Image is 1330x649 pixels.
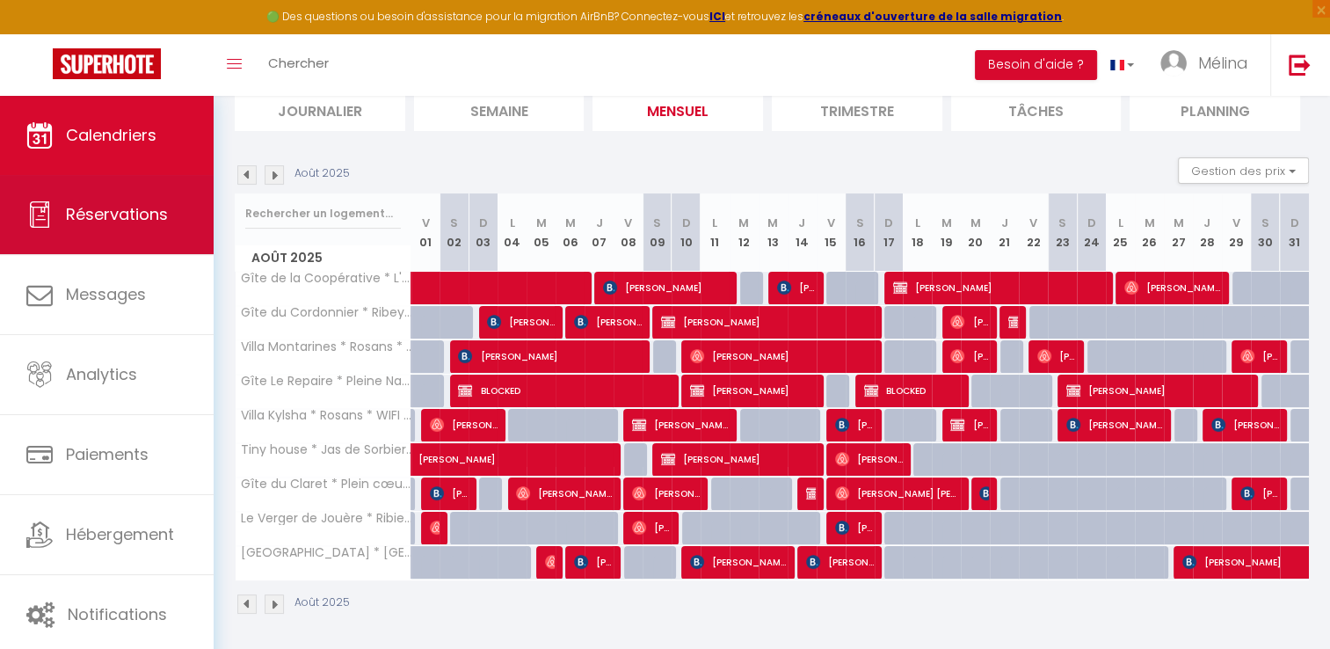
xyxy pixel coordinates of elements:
p: Août 2025 [294,165,350,182]
th: 01 [411,193,440,272]
a: Chercher [255,34,342,96]
span: Villa Kylsha * Rosans * WIFI * Terrasse * 6pers [238,409,414,422]
span: [PERSON_NAME] [574,545,613,579]
abbr: J [798,215,805,231]
span: [PERSON_NAME] [1066,374,1250,407]
abbr: V [827,215,835,231]
abbr: V [1029,215,1037,231]
abbr: S [1261,215,1269,231]
span: Gîte Le Repaire * Pleine Nature * Sorbiers 7pers [238,375,414,388]
span: [PERSON_NAME] [806,477,816,510]
span: [PERSON_NAME] [835,442,903,476]
th: 18 [903,193,932,272]
span: [PERSON_NAME] [1240,339,1279,373]
span: Hébergement [66,523,174,545]
abbr: J [1001,215,1008,231]
img: Super Booking [53,48,161,79]
span: [PERSON_NAME] [603,271,729,304]
span: Villa Montarines * Rosans * Vue imprenable * WIFI * 8pers [238,340,414,354]
span: [PERSON_NAME] [1240,477,1279,510]
abbr: S [653,215,661,231]
span: [PERSON_NAME] [632,408,729,441]
abbr: D [1087,215,1096,231]
span: BLOCKED [864,374,961,407]
img: logout [1289,54,1311,76]
abbr: M [1144,215,1154,231]
th: 21 [990,193,1019,272]
span: VTT FUN CLUB [1008,305,1018,339]
th: 25 [1106,193,1135,272]
li: Semaine [414,88,585,131]
th: 20 [961,193,990,272]
th: 11 [701,193,730,272]
abbr: L [712,215,717,231]
span: [PERSON_NAME] [1037,339,1076,373]
span: [PERSON_NAME] [458,339,642,373]
abbr: D [681,215,690,231]
span: [PERSON_NAME] [950,339,989,373]
abbr: V [1232,215,1240,231]
span: [PERSON_NAME] [487,305,555,339]
span: Mélina [1198,52,1248,74]
span: [PERSON_NAME] [893,271,1106,304]
li: Journalier [235,88,405,131]
span: [PERSON_NAME] [632,477,700,510]
th: 09 [643,193,672,272]
th: 22 [1019,193,1048,272]
th: 08 [614,193,643,272]
span: [PERSON_NAME] [777,271,816,304]
abbr: S [1058,215,1066,231]
th: 03 [469,193,498,272]
th: 17 [875,193,904,272]
abbr: J [1203,215,1210,231]
a: ICI [709,9,725,24]
abbr: M [536,215,547,231]
span: Chercher [268,54,329,72]
th: 15 [817,193,846,272]
button: Besoin d'aide ? [975,50,1097,80]
th: 12 [730,193,759,272]
abbr: D [479,215,488,231]
p: Août 2025 [294,594,350,611]
span: [PERSON_NAME] [661,442,816,476]
abbr: L [510,215,515,231]
abbr: V [624,215,632,231]
th: 24 [1077,193,1106,272]
a: [PERSON_NAME] [411,443,440,477]
span: Gîte de la Coopérative * L'Epine * Wifi * 4/6pers [238,272,414,285]
span: [PERSON_NAME] [PERSON_NAME] [835,477,961,510]
span: [PERSON_NAME] [950,408,989,441]
a: créneaux d'ouverture de la salle migration [803,9,1062,24]
span: [PERSON_NAME] [661,305,874,339]
abbr: S [450,215,458,231]
th: 14 [788,193,817,272]
abbr: M [970,215,981,231]
th: 26 [1135,193,1164,272]
li: Mensuel [592,88,763,131]
span: [PERSON_NAME] [574,305,642,339]
span: [PERSON_NAME] [1211,408,1279,441]
abbr: M [565,215,576,231]
span: Notifications [68,603,167,625]
abbr: V [421,215,429,231]
img: ... [1160,50,1187,77]
th: 10 [672,193,701,272]
th: 29 [1222,193,1251,272]
abbr: S [856,215,864,231]
abbr: M [941,215,952,231]
li: Tâches [951,88,1122,131]
span: [PERSON_NAME] [430,477,469,510]
span: [PERSON_NAME] [835,408,874,441]
abbr: M [738,215,749,231]
input: Rechercher un logement... [245,198,401,230]
li: Trimestre [772,88,942,131]
span: [PERSON_NAME] [950,305,989,339]
span: Gîte du Cordonnier * Ribeyret * WIFI * 2/4pers [238,306,414,319]
span: [PERSON_NAME] [1124,271,1221,304]
span: Paiements [66,443,149,465]
span: Calendriers [66,124,156,146]
abbr: M [767,215,778,231]
th: 07 [585,193,614,272]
